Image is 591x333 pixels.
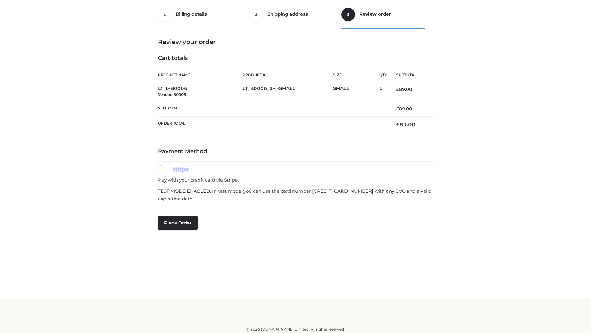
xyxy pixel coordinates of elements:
[387,68,433,82] th: Subtotal
[158,82,243,101] td: LT_b-B0006
[333,82,379,101] td: SMALL
[91,326,500,332] div: © 2025 [DOMAIN_NAME] Limited. All rights reserved.
[158,117,387,133] th: Order Total
[396,121,416,128] bdi: 89.00
[243,68,333,82] th: Product #
[396,87,399,92] span: £
[158,216,198,230] button: Place order
[379,68,387,82] th: Qty
[158,187,433,203] p: TEST MODE ENABLED. In test mode, you can use the card number [CREDIT_CARD_NUMBER] with any CVC an...
[158,148,433,155] h4: Payment Method
[158,68,243,82] th: Product Name
[396,106,412,112] bdi: 89.00
[158,38,433,46] h3: Review your order
[396,121,400,128] span: £
[396,106,399,112] span: £
[158,176,433,184] p: Pay with your credit card via Stripe.
[396,87,412,92] bdi: 89.00
[158,55,433,62] h4: Cart totals
[158,101,387,116] th: Subtotal
[243,82,333,101] td: LT_B0006_2-_-SMALL
[158,92,186,97] small: Vendor: B0006
[333,68,376,82] th: Size
[379,82,387,101] td: 1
